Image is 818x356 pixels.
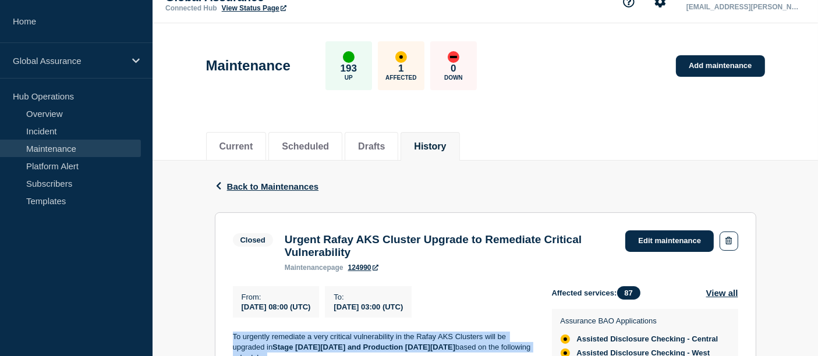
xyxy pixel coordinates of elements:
[215,181,319,191] button: Back to Maintenances
[242,293,311,301] p: From :
[13,56,125,66] p: Global Assurance
[385,74,416,81] p: Affected
[219,141,253,152] button: Current
[272,343,455,351] strong: Stage [DATE][DATE] and Production [DATE][DATE]
[684,3,805,11] p: [EMAIL_ADDRESS][PERSON_NAME][DOMAIN_NAME]
[341,63,357,74] p: 193
[345,74,353,81] p: Up
[676,55,764,77] a: Add maintenance
[334,302,403,311] span: [DATE] 03:00 (UTC)
[222,4,286,12] a: View Status Page
[706,286,738,300] button: View all
[285,264,344,272] p: page
[414,141,446,152] button: History
[561,334,570,344] div: affected
[625,230,714,252] a: Edit maintenance
[285,264,327,272] span: maintenance
[233,233,273,247] span: Closed
[358,141,385,152] button: Drafts
[552,286,646,300] span: Affected services:
[282,141,329,152] button: Scheduled
[577,334,718,344] span: Assisted Disclosure Checking - Central
[334,293,403,301] p: To :
[285,233,614,259] h3: Urgent Rafay AKS Cluster Upgrade to Remediate Critical Vulnerability
[165,4,217,12] p: Connected Hub
[206,58,291,74] h1: Maintenance
[395,51,407,63] div: affected
[448,51,459,63] div: down
[242,302,311,311] span: [DATE] 08:00 (UTC)
[343,51,355,63] div: up
[617,286,640,300] span: 87
[398,63,403,74] p: 1
[561,316,727,325] p: Assurance BAO Applications
[444,74,463,81] p: Down
[451,63,456,74] p: 0
[227,181,319,191] span: Back to Maintenances
[348,264,378,272] a: 124990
